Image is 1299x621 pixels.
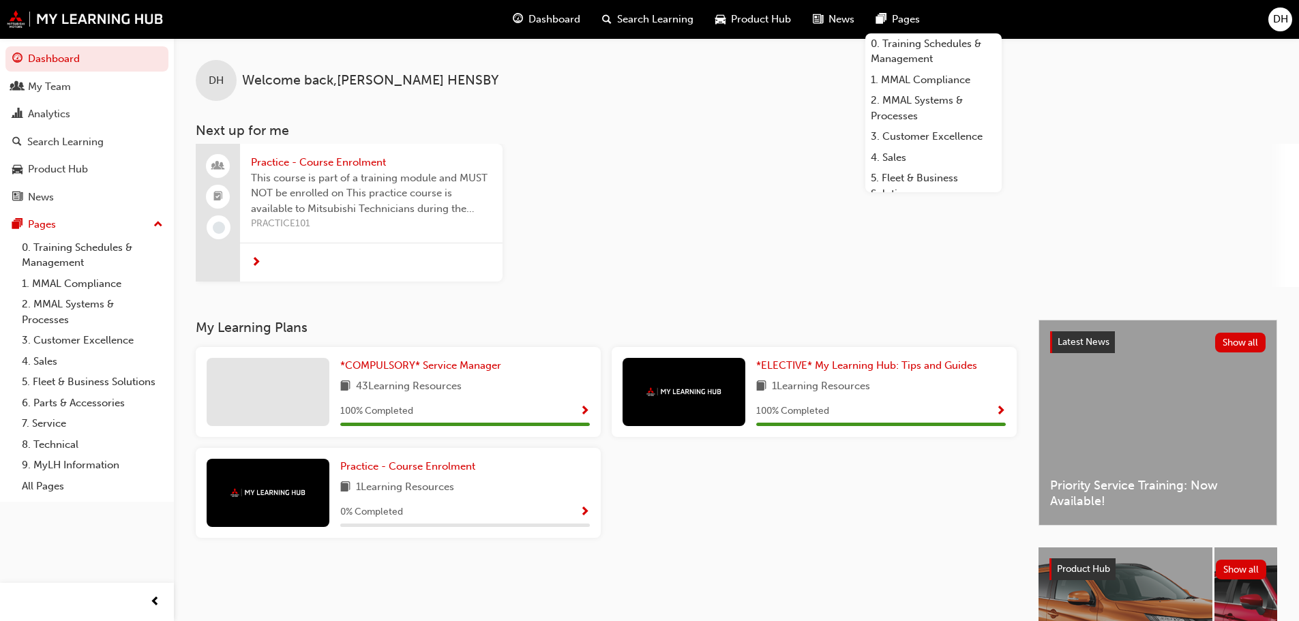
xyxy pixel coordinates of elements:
span: search-icon [12,136,22,149]
span: book-icon [340,479,350,496]
button: Show all [1216,560,1267,579]
span: learningRecordVerb_NONE-icon [213,222,225,234]
a: 6. Parts & Accessories [16,393,168,414]
span: Dashboard [528,12,580,27]
a: 7. Service [16,413,168,434]
span: Product Hub [731,12,791,27]
button: DashboardMy TeamAnalyticsSearch LearningProduct HubNews [5,44,168,212]
span: pages-icon [876,11,886,28]
a: 4. Sales [16,351,168,372]
a: news-iconNews [802,5,865,33]
div: Product Hub [28,162,88,177]
span: 43 Learning Resources [356,378,462,395]
div: My Team [28,79,71,95]
button: Show all [1215,333,1266,352]
span: This course is part of a training module and MUST NOT be enrolled on This practice course is avai... [251,170,492,217]
span: 1 Learning Resources [356,479,454,496]
span: 1 Learning Resources [772,378,870,395]
div: Search Learning [27,134,104,150]
h3: Next up for me [174,123,1299,138]
button: Pages [5,212,168,237]
span: news-icon [813,11,823,28]
span: Show Progress [580,506,590,519]
a: search-iconSearch Learning [591,5,704,33]
span: car-icon [715,11,726,28]
a: 2. MMAL Systems & Processes [865,90,1002,126]
span: Practice - Course Enrolment [340,460,475,472]
a: Product HubShow all [1049,558,1266,580]
span: *COMPULSORY* Service Manager [340,359,501,372]
button: DH [1268,7,1292,31]
span: book-icon [756,378,766,395]
div: Analytics [28,106,70,122]
span: PRACTICE101 [251,216,492,232]
a: My Team [5,74,168,100]
span: guage-icon [513,11,523,28]
span: 100 % Completed [340,404,413,419]
span: Latest News [1058,336,1109,348]
a: 1. MMAL Compliance [865,70,1002,91]
a: 5. Fleet & Business Solutions [16,372,168,393]
span: booktick-icon [213,188,223,206]
a: car-iconProduct Hub [704,5,802,33]
span: DH [209,73,224,89]
span: news-icon [12,192,23,204]
a: 0. Training Schedules & Management [16,237,168,273]
a: Latest NewsShow all [1050,331,1266,353]
span: car-icon [12,164,23,176]
a: *ELECTIVE* My Learning Hub: Tips and Guides [756,358,983,374]
a: All Pages [16,476,168,497]
span: News [828,12,854,27]
a: News [5,185,168,210]
span: Product Hub [1057,563,1110,575]
span: Show Progress [580,406,590,418]
span: people-icon [12,81,23,93]
span: 0 % Completed [340,504,403,520]
span: chart-icon [12,108,23,121]
img: mmal [230,488,305,497]
div: Pages [28,217,56,232]
a: 9. MyLH Information [16,455,168,476]
div: News [28,190,54,205]
span: Pages [892,12,920,27]
span: Priority Service Training: Now Available! [1050,478,1266,509]
span: people-icon [213,157,223,175]
h3: My Learning Plans [196,320,1017,335]
img: mmal [646,387,721,396]
span: *ELECTIVE* My Learning Hub: Tips and Guides [756,359,977,372]
span: pages-icon [12,219,23,231]
a: 3. Customer Excellence [16,330,168,351]
span: Search Learning [617,12,693,27]
a: Dashboard [5,46,168,72]
a: pages-iconPages [865,5,931,33]
a: 8. Technical [16,434,168,455]
img: mmal [7,10,164,28]
span: prev-icon [150,594,160,611]
a: Latest NewsShow allPriority Service Training: Now Available! [1039,320,1277,526]
a: guage-iconDashboard [502,5,591,33]
span: search-icon [602,11,612,28]
a: 5. Fleet & Business Solutions [865,168,1002,204]
a: 1. MMAL Compliance [16,273,168,294]
span: 100 % Completed [756,404,829,419]
a: *COMPULSORY* Service Manager [340,358,507,374]
span: Show Progress [996,406,1006,418]
a: Analytics [5,102,168,127]
a: 0. Training Schedules & Management [865,33,1002,70]
a: 3. Customer Excellence [865,126,1002,147]
span: next-icon [251,257,261,269]
a: Search Learning [5,130,168,155]
span: DH [1273,12,1288,27]
a: 2. MMAL Systems & Processes [16,294,168,330]
button: Show Progress [580,504,590,521]
button: Show Progress [996,403,1006,420]
span: up-icon [153,216,163,234]
a: 4. Sales [865,147,1002,168]
a: Practice - Course EnrolmentThis course is part of a training module and MUST NOT be enrolled on T... [196,144,503,282]
span: Welcome back , [PERSON_NAME] HENSBY [242,73,498,89]
span: guage-icon [12,53,23,65]
span: Practice - Course Enrolment [251,155,492,170]
span: book-icon [340,378,350,395]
